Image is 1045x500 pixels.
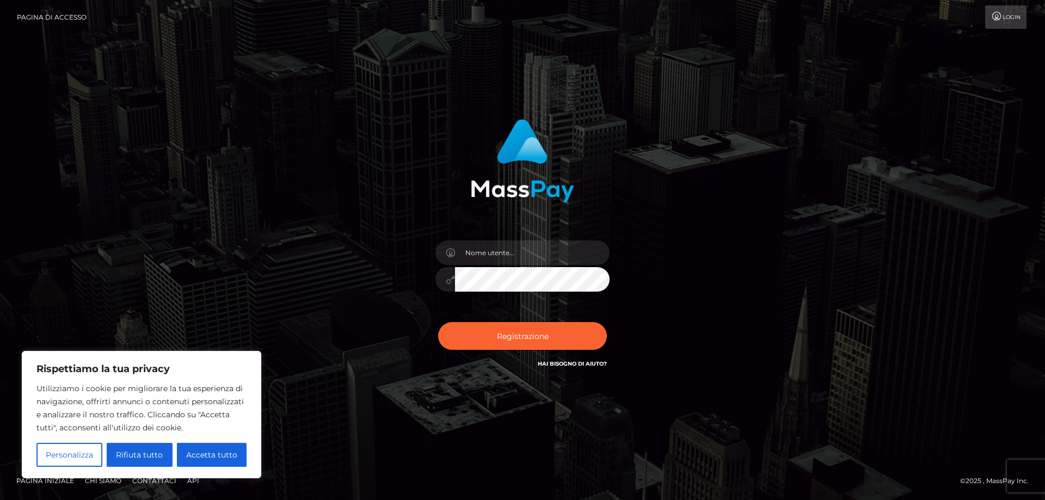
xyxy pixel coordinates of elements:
[107,443,172,467] button: Rifiuta tutto
[497,331,549,341] font: Registrazione
[1003,14,1021,21] font: Login
[36,443,102,467] button: Personalizza
[455,240,610,265] input: Nome utente...
[17,5,87,29] a: Pagina di accesso
[36,363,170,375] font: Rispettiamo la tua privacy
[16,477,74,485] font: Pagina iniziale
[17,13,87,21] font: Pagina di accesso
[960,477,966,485] font: ©
[538,360,607,367] a: Hai bisogno di aiuto?
[85,477,121,485] font: Chi siamo
[46,450,93,460] font: Personalizza
[186,450,237,460] font: Accetta tutto
[12,472,78,489] a: Pagina iniziale
[438,322,607,349] button: Registrazione
[177,443,247,467] button: Accetta tutto
[132,477,176,485] font: Contattaci
[116,450,163,460] font: Rifiuta tutto
[985,5,1026,29] a: Login
[36,384,244,433] font: Utilizziamo i cookie per migliorare la tua esperienza di navigazione, offrirti annunci o contenut...
[187,477,199,485] font: API
[183,472,204,489] a: API
[471,119,574,202] img: Accesso MassPay
[128,472,181,489] a: Contattaci
[22,351,261,478] div: Rispettiamo la tua privacy
[966,477,1029,485] font: 2025 , MassPay Inc.
[81,472,126,489] a: Chi siamo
